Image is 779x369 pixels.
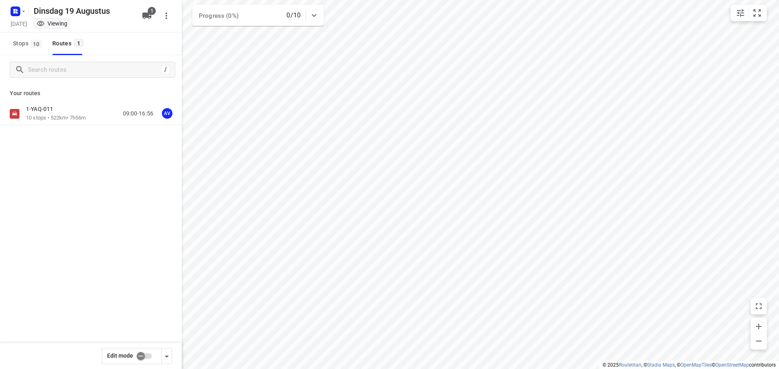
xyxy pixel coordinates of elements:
[162,351,172,361] div: Driver app settings
[731,5,767,21] div: small contained button group
[161,65,170,74] div: /
[74,39,84,47] span: 1
[26,114,86,122] p: 10 stops • 522km • 7h56m
[199,12,239,19] span: Progress (0%)
[10,89,172,98] p: Your routes
[123,109,153,118] p: 09:00-16:56
[749,5,765,21] button: Fit zoom
[37,19,67,28] div: You are currently in view mode. To make any changes, go to edit project.
[148,7,156,15] span: 1
[647,362,675,368] a: Stadia Maps
[26,105,58,113] p: 1-YAQ-011
[619,362,641,368] a: Routetitan
[603,362,776,368] li: © 2025 , © , © © contributors
[13,38,44,49] span: Stops
[680,362,712,368] a: OpenMapTiles
[192,5,324,26] div: Progress (0%)0/10
[107,352,133,359] span: Edit mode
[52,38,86,49] div: Routes
[286,11,301,20] p: 0/10
[139,8,155,24] button: 1
[158,8,174,24] button: More
[715,362,749,368] a: OpenStreetMap
[28,64,161,76] input: Search routes
[31,40,42,48] span: 10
